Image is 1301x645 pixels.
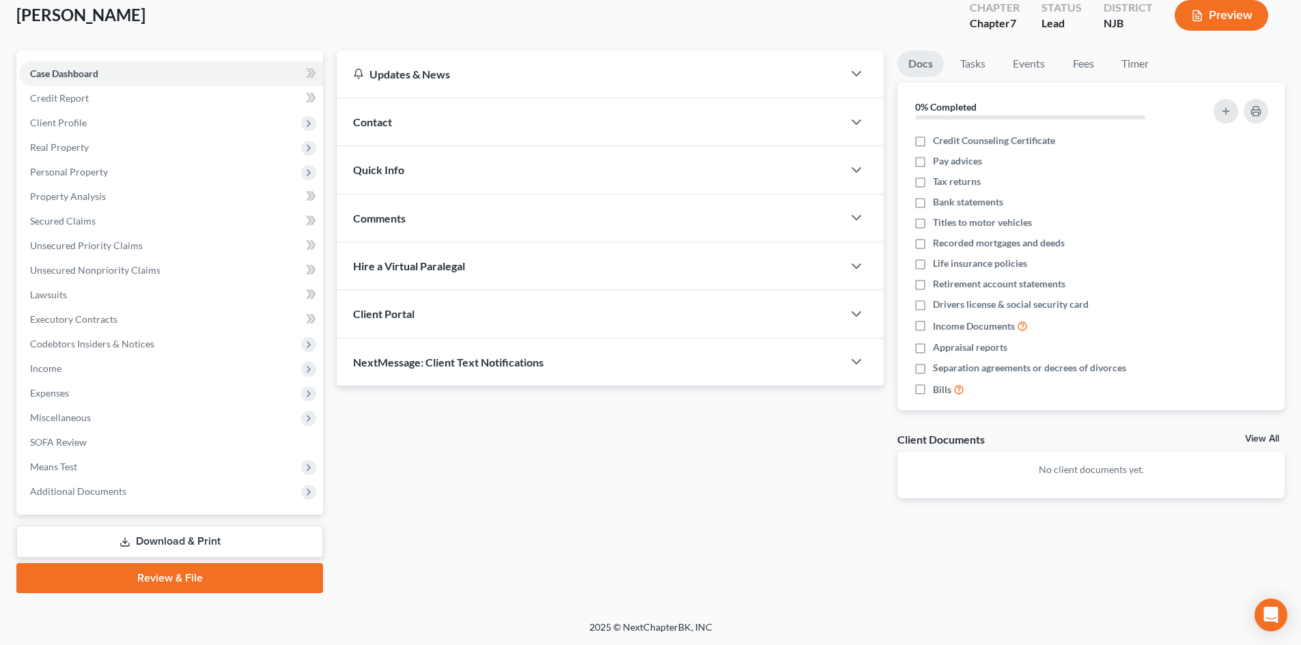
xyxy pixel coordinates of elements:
span: NextMessage: Client Text Notifications [353,356,544,369]
span: Personal Property [30,166,108,177]
a: Case Dashboard [19,61,323,86]
span: Separation agreements or decrees of divorces [933,361,1126,375]
span: Case Dashboard [30,68,98,79]
a: Unsecured Nonpriority Claims [19,258,323,283]
span: Pay advices [933,154,982,168]
span: Titles to motor vehicles [933,216,1032,229]
a: Lawsuits [19,283,323,307]
span: Property Analysis [30,190,106,202]
span: Quick Info [353,163,404,176]
span: Retirement account statements [933,277,1065,291]
span: Comments [353,212,406,225]
p: No client documents yet. [908,463,1274,476]
div: Updates & News [353,67,826,81]
span: Tax returns [933,175,981,188]
span: Credit Report [30,92,89,104]
span: Lawsuits [30,289,67,300]
span: Contact [353,115,392,128]
span: Appraisal reports [933,341,1007,354]
div: Client Documents [897,432,985,446]
span: Client Profile [30,117,87,128]
span: Unsecured Priority Claims [30,240,143,251]
span: Client Portal [353,307,415,320]
a: View All [1245,434,1279,444]
span: Recorded mortgages and deeds [933,236,1065,250]
span: Income Documents [933,319,1015,333]
span: Life insurance policies [933,257,1027,270]
div: NJB [1104,16,1153,31]
div: 2025 © NextChapterBK, INC [262,620,1040,645]
strong: 0% Completed [915,101,977,113]
span: 7 [1010,16,1016,29]
a: SOFA Review [19,430,323,455]
span: SOFA Review [30,436,87,448]
span: Drivers license & social security card [933,298,1089,311]
a: Docs [897,51,944,77]
span: Unsecured Nonpriority Claims [30,264,160,276]
span: Miscellaneous [30,412,91,423]
a: Download & Print [16,526,323,558]
a: Tasks [949,51,996,77]
span: Expenses [30,387,69,399]
a: Review & File [16,563,323,593]
a: Unsecured Priority Claims [19,233,323,258]
span: Executory Contracts [30,313,117,325]
span: [PERSON_NAME] [16,5,145,25]
span: Credit Counseling Certificate [933,134,1055,147]
a: Events [1002,51,1056,77]
span: Means Test [30,461,77,472]
span: Real Property [30,141,89,153]
a: Executory Contracts [19,307,323,332]
span: Income [30,362,61,374]
span: Additional Documents [30,485,126,497]
div: Open Intercom Messenger [1255,599,1287,631]
a: Timer [1110,51,1160,77]
div: Lead [1041,16,1082,31]
a: Credit Report [19,86,323,111]
a: Secured Claims [19,209,323,233]
span: Bills [933,383,951,397]
div: Chapter [970,16,1020,31]
span: Secured Claims [30,215,96,227]
a: Property Analysis [19,184,323,209]
span: Codebtors Insiders & Notices [30,338,154,349]
span: Hire a Virtual Paralegal [353,259,465,272]
span: Bank statements [933,195,1003,209]
a: Fees [1061,51,1105,77]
